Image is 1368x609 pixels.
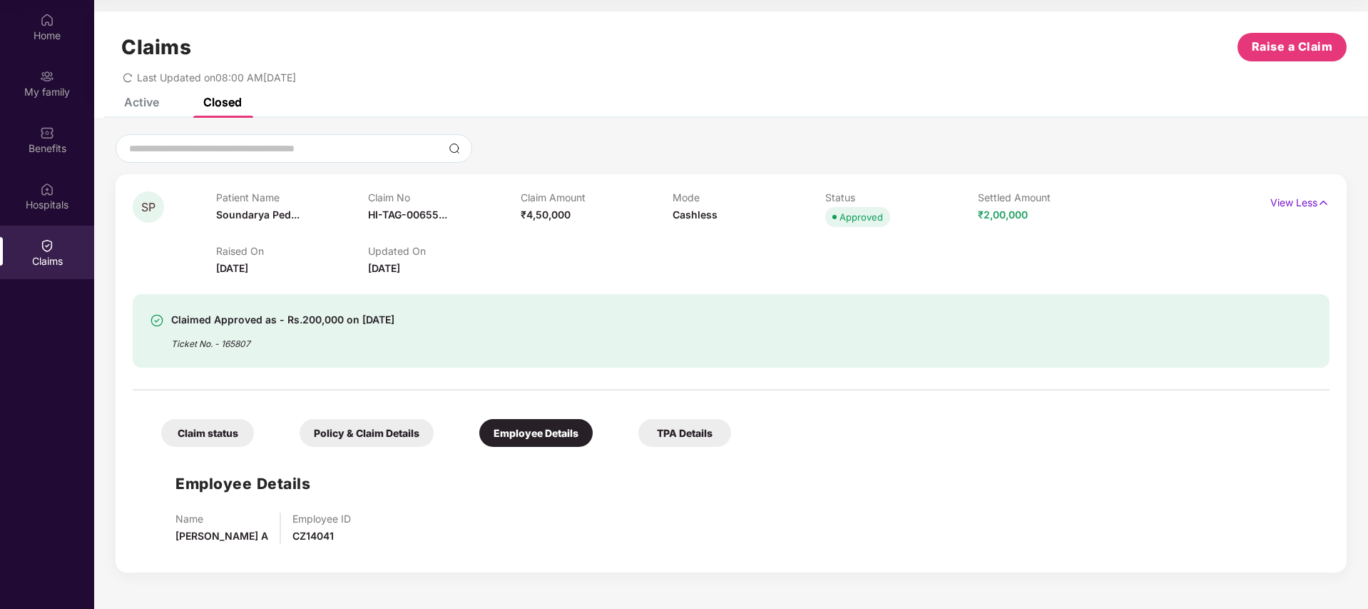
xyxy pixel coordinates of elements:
[1252,38,1333,56] span: Raise a Claim
[171,328,394,351] div: Ticket No. - 165807
[137,71,296,84] span: Last Updated on 08:00 AM[DATE]
[216,208,300,221] span: Soundarya Ped...
[123,71,133,84] span: redo
[673,191,825,203] p: Mode
[161,419,254,447] div: Claim status
[292,513,351,525] p: Employee ID
[449,143,460,154] img: svg+xml;base64,PHN2ZyBpZD0iU2VhcmNoLTMyeDMyIiB4bWxucz0iaHR0cDovL3d3dy53My5vcmcvMjAwMC9zdmciIHdpZH...
[839,210,883,224] div: Approved
[368,191,521,203] p: Claim No
[40,13,54,27] img: svg+xml;base64,PHN2ZyBpZD0iSG9tZSIgeG1sbnM9Imh0dHA6Ly93d3cudzMub3JnLzIwMDAvc3ZnIiB3aWR0aD0iMjAiIG...
[121,35,191,59] h1: Claims
[203,95,242,109] div: Closed
[40,238,54,253] img: svg+xml;base64,PHN2ZyBpZD0iQ2xhaW0iIHhtbG5zPSJodHRwOi8vd3d3LnczLm9yZy8yMDAwL3N2ZyIgd2lkdGg9IjIwIi...
[521,191,673,203] p: Claim Amount
[40,69,54,84] img: svg+xml;base64,PHN2ZyB3aWR0aD0iMjAiIGhlaWdodD0iMjAiIHZpZXdCb3g9IjAgMCAyMCAyMCIgZmlsbD0ibm9uZSIgeG...
[368,208,447,221] span: HI-TAG-00655...
[978,208,1028,221] span: ₹2,00,000
[638,419,731,447] div: TPA Details
[1237,33,1347,61] button: Raise a Claim
[175,530,268,542] span: [PERSON_NAME] A
[124,95,159,109] div: Active
[216,262,248,274] span: [DATE]
[40,182,54,196] img: svg+xml;base64,PHN2ZyBpZD0iSG9zcGl0YWxzIiB4bWxucz0iaHR0cDovL3d3dy53My5vcmcvMjAwMC9zdmciIHdpZHRoPS...
[978,191,1130,203] p: Settled Amount
[479,419,593,447] div: Employee Details
[1317,195,1329,211] img: svg+xml;base64,PHN2ZyB4bWxucz0iaHR0cDovL3d3dy53My5vcmcvMjAwMC9zdmciIHdpZHRoPSIxNyIgaGVpZ2h0PSIxNy...
[673,208,718,221] span: Cashless
[825,191,978,203] p: Status
[175,513,268,525] p: Name
[216,191,369,203] p: Patient Name
[216,245,369,257] p: Raised On
[150,313,164,328] img: svg+xml;base64,PHN2ZyBpZD0iU3VjY2Vzcy0zMngzMiIgeG1sbnM9Imh0dHA6Ly93d3cudzMub3JnLzIwMDAvc3ZnIiB3aW...
[300,419,434,447] div: Policy & Claim Details
[368,262,400,274] span: [DATE]
[1270,191,1329,211] p: View Less
[171,311,394,328] div: Claimed Approved as - Rs.200,000 on [DATE]
[175,472,310,495] h1: Employee Details
[40,126,54,140] img: svg+xml;base64,PHN2ZyBpZD0iQmVuZWZpdHMiIHhtbG5zPSJodHRwOi8vd3d3LnczLm9yZy8yMDAwL3N2ZyIgd2lkdGg9Ij...
[141,201,155,213] span: SP
[368,245,521,257] p: Updated On
[292,530,334,542] span: CZ14041
[521,208,571,221] span: ₹4,50,000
